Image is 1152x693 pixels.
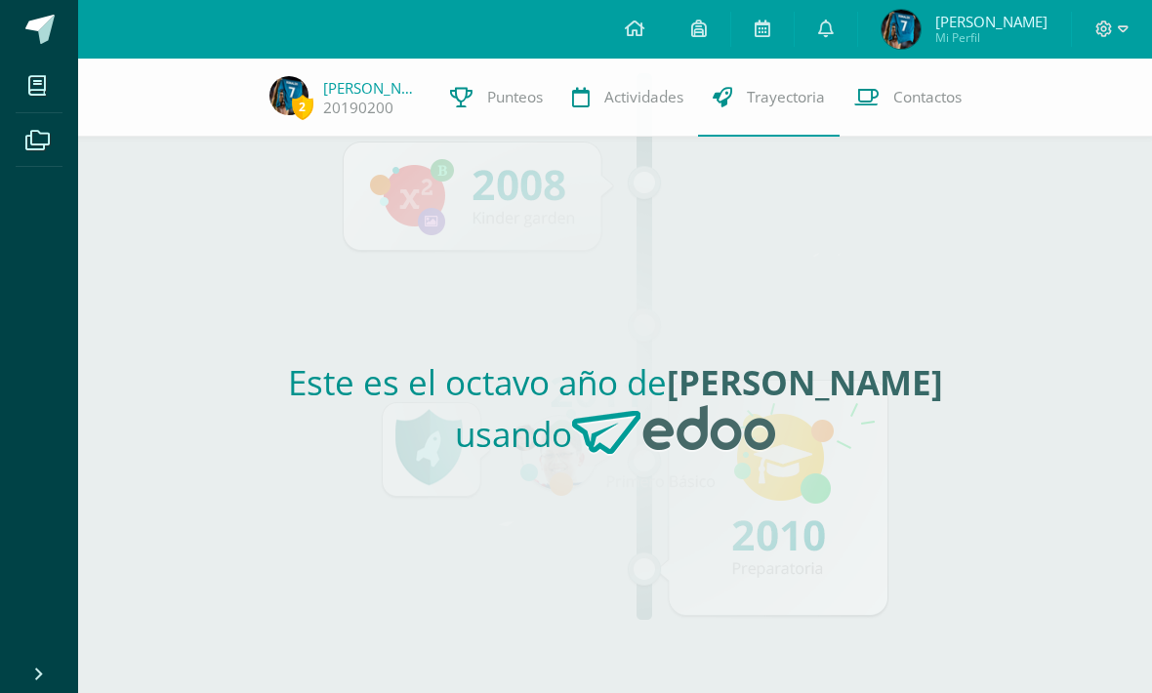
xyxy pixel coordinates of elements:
[323,78,421,98] a: [PERSON_NAME]
[747,87,825,107] span: Trayectoria
[557,59,698,137] a: Actividades
[698,59,840,137] a: Trayectoria
[604,87,683,107] span: Actividades
[893,87,962,107] span: Contactos
[435,59,557,137] a: Punteos
[935,29,1048,46] span: Mi Perfil
[667,359,943,405] strong: [PERSON_NAME]
[572,405,775,456] img: Edoo
[487,87,543,107] span: Punteos
[882,10,921,49] img: c7bed502e08dda7be56a4760e84b19ef.png
[292,95,313,119] span: 2
[840,59,976,137] a: Contactos
[323,98,393,118] a: 20190200
[935,12,1048,31] span: [PERSON_NAME]
[269,76,309,115] img: c7bed502e08dda7be56a4760e84b19ef.png
[174,359,1057,471] h2: Este es el octavo año de usando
